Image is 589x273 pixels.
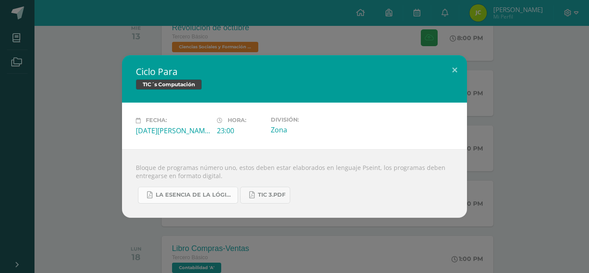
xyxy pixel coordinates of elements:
a: La Esencia de la Lógica de Programación - [PERSON_NAME] - 1ra Edición.pdf [138,187,238,204]
div: [DATE][PERSON_NAME] [136,126,210,135]
span: TIC´s Computación [136,79,202,90]
button: Close (Esc) [442,55,467,85]
label: División: [271,116,345,123]
span: Fecha: [146,117,167,124]
span: Tic 3.pdf [258,191,285,198]
div: 23:00 [217,126,264,135]
div: Bloque de programas número uno, estos deben estar elaborados en lenguaje Pseint, los programas de... [122,149,467,218]
h2: Ciclo Para [136,66,453,78]
div: Zona [271,125,345,135]
span: La Esencia de la Lógica de Programación - [PERSON_NAME] - 1ra Edición.pdf [156,191,233,198]
span: Hora: [228,117,246,124]
a: Tic 3.pdf [240,187,290,204]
